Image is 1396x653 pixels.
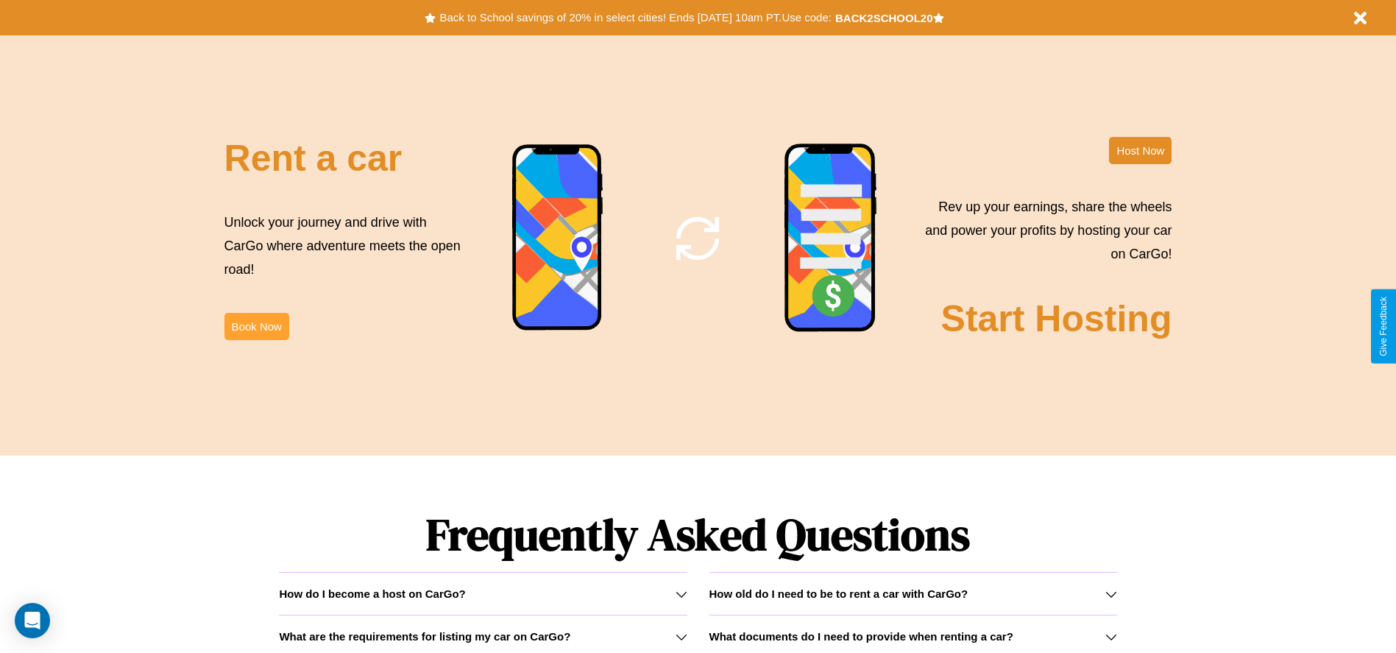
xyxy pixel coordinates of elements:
[916,195,1172,267] p: Rev up your earnings, share the wheels and power your profits by hosting your car on CarGo!
[1378,297,1389,356] div: Give Feedback
[279,587,465,600] h3: How do I become a host on CarGo?
[709,587,968,600] h3: How old do I need to be to rent a car with CarGo?
[224,211,466,282] p: Unlock your journey and drive with CarGo where adventure meets the open road!
[511,144,604,333] img: phone
[15,603,50,638] div: Open Intercom Messenger
[279,630,570,643] h3: What are the requirements for listing my car on CarGo?
[436,7,835,28] button: Back to School savings of 20% in select cities! Ends [DATE] 10am PT.Use code:
[224,137,403,180] h2: Rent a car
[224,313,289,340] button: Book Now
[835,12,933,24] b: BACK2SCHOOL20
[784,143,878,334] img: phone
[941,297,1172,340] h2: Start Hosting
[1109,137,1172,164] button: Host Now
[279,497,1116,572] h1: Frequently Asked Questions
[709,630,1013,643] h3: What documents do I need to provide when renting a car?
